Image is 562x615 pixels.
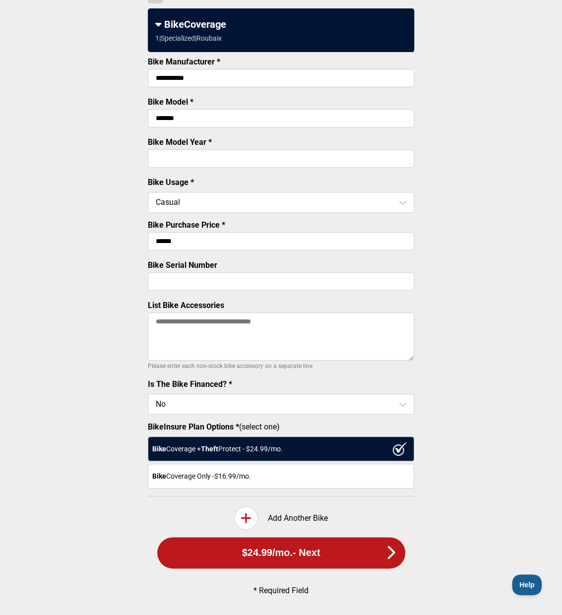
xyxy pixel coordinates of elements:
div: BikeCoverage [155,18,407,30]
p: Please enter each non-stock bike accessory on a separate line [148,360,414,372]
strong: Bike [152,445,166,453]
div: 1 | Specialized | Roubaix [155,34,222,42]
label: (select one) [148,422,414,431]
button: $24.99/mo.- Next [157,537,405,568]
strong: Bike [152,472,166,480]
label: Bike Serial Number [148,260,217,270]
p: * Required Field [165,586,398,595]
iframe: Toggle Customer Support [512,574,542,595]
strong: BikeInsure Plan Options * [148,422,239,431]
div: Coverage + Protect - $ 24.99 /mo. [148,436,414,461]
span: /mo. [272,547,293,558]
label: Bike Model Year * [148,137,212,147]
label: List Bike Accessories [148,301,224,310]
img: ux1sgP1Haf775SAghJI38DyDlYP+32lKFAAAAAElFTkSuQmCC [392,442,407,456]
label: Bike Model * [148,97,193,107]
div: Add Another Bike [148,506,414,530]
label: Bike Purchase Price * [148,220,225,230]
label: Bike Usage * [148,178,194,187]
label: Bike Manufacturer * [148,57,220,66]
label: Is The Bike Financed? * [148,379,232,389]
strong: Theft [201,445,218,453]
div: Coverage Only - $16.99 /mo. [148,464,414,489]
